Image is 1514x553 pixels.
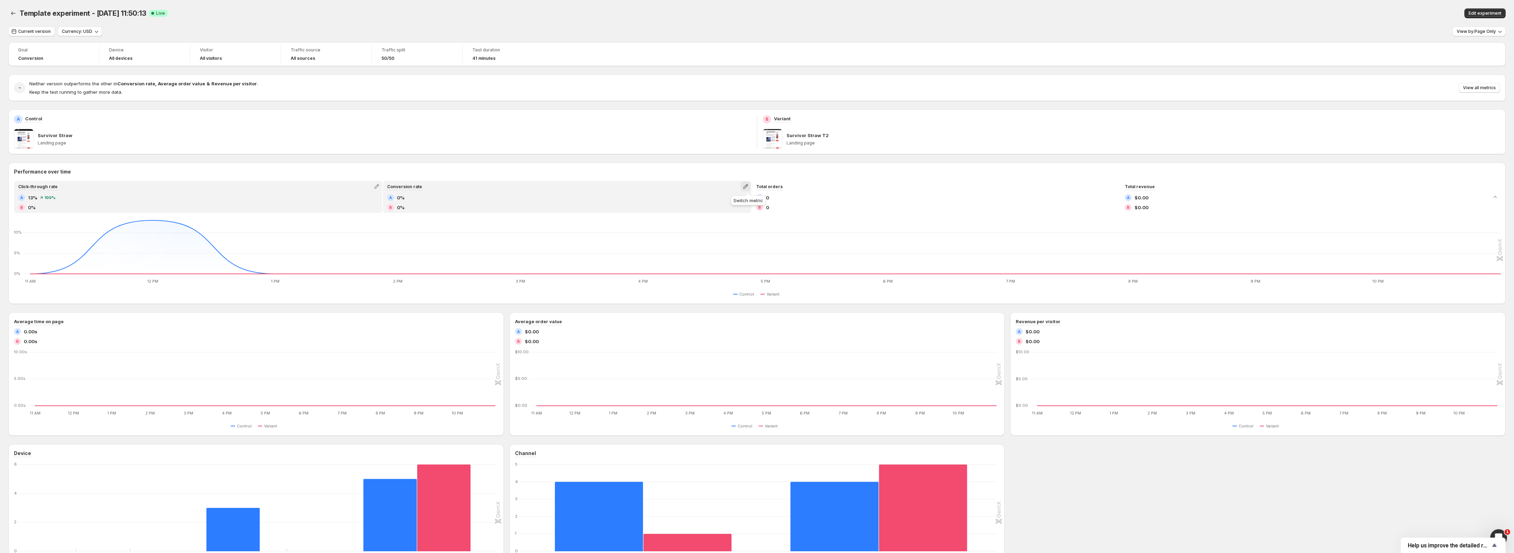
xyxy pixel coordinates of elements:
[38,140,751,146] p: Landing page
[515,349,529,354] text: $10.00
[685,411,694,416] text: 3 PM
[1416,411,1426,416] text: 9 PM
[1490,192,1500,202] button: Collapse chart
[1006,279,1015,284] text: 7 PM
[291,47,362,53] span: Traffic source
[1469,10,1501,16] span: Edit experiment
[261,411,270,416] text: 5 PM
[1453,411,1465,416] text: 10 PM
[38,132,72,139] p: Survivor Straw
[58,27,102,36] button: Currency: USD
[515,479,518,484] text: 4
[1378,411,1387,416] text: 8 PM
[14,271,20,276] text: 0%
[16,329,19,334] h2: A
[222,411,232,416] text: 4 PM
[515,318,562,325] h3: Average order value
[29,81,258,86] span: Neither version outperforms the other in .
[414,411,424,416] text: 9 PM
[525,328,539,335] span: $0.00
[790,465,879,551] rect: Control 4
[762,411,771,416] text: 5 PM
[20,205,23,210] h2: B
[18,56,43,61] span: Conversion
[731,422,755,430] button: Control
[207,81,210,86] strong: &
[49,534,103,551] rect: Control 0
[1505,529,1510,535] span: 1
[517,339,520,343] h2: B
[14,349,27,354] text: 10.00s
[647,411,656,416] text: 2 PM
[14,491,17,496] text: 4
[1239,423,1253,429] span: Control
[879,465,967,551] rect: Variant 5
[1372,279,1384,284] text: 10 PM
[147,279,158,284] text: 12 PM
[200,47,271,53] span: Visitor
[397,194,405,201] span: 0%
[14,403,26,408] text: 0.00s
[1490,529,1507,546] iframe: Intercom live chat
[20,196,23,200] h2: A
[184,411,193,416] text: 3 PM
[389,196,392,200] h2: A
[207,491,260,551] rect: Control 3
[1125,184,1155,189] span: Total revenue
[389,205,392,210] h2: B
[761,465,997,551] g: Paid social: Control 4,Variant 5
[24,328,37,335] span: 0.00s
[158,81,205,86] strong: Average order value
[376,411,385,416] text: 8 PM
[299,411,309,416] text: 6 PM
[14,450,31,457] h3: Device
[1340,411,1349,416] text: 7 PM
[952,411,964,416] text: 10 PM
[25,115,42,122] p: Control
[16,339,19,343] h2: B
[915,411,925,416] text: 9 PM
[643,517,732,551] rect: Variant 1
[30,411,41,416] text: 11 AM
[569,411,580,416] text: 12 PM
[339,465,495,551] g: Mobile: Control 5,Variant 6
[515,531,516,536] text: 1
[774,115,791,122] p: Variant
[291,47,362,62] a: Traffic sourceAll sources
[271,279,280,284] text: 1 PM
[14,168,1500,175] h2: Performance over time
[1232,422,1256,430] button: Control
[1260,422,1282,430] button: Variant
[237,423,252,429] span: Control
[17,116,20,122] h2: A
[1186,411,1195,416] text: 3 PM
[1459,83,1500,93] button: View all metrics
[28,194,37,201] span: 13%
[18,47,89,53] span: Goal
[382,47,452,53] span: Traffic split
[14,376,26,381] text: 5.00s
[1018,339,1021,343] h2: B
[103,534,156,551] rect: Variant 0
[766,204,769,211] span: 0
[1147,411,1157,416] text: 2 PM
[393,279,403,284] text: 2 PM
[363,465,417,551] rect: Control 5
[531,411,542,416] text: 11 AM
[382,56,394,61] span: 50/50
[800,411,810,416] text: 6 PM
[18,47,89,62] a: GoalConversion
[723,411,733,416] text: 4 PM
[200,47,271,62] a: VisitorAll visitors
[1453,27,1506,36] button: View by:Page Only
[14,318,64,325] h3: Average time on page
[758,205,761,210] h2: B
[264,423,277,429] span: Variant
[1408,541,1499,550] button: Show survey - Help us improve the detailed report for A/B campaigns
[28,204,36,211] span: 0%
[14,519,16,524] text: 2
[29,89,122,95] span: Keep the test running to gather more data.
[1110,411,1118,416] text: 1 PM
[417,465,470,551] rect: Variant 6
[609,411,617,416] text: 1 PM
